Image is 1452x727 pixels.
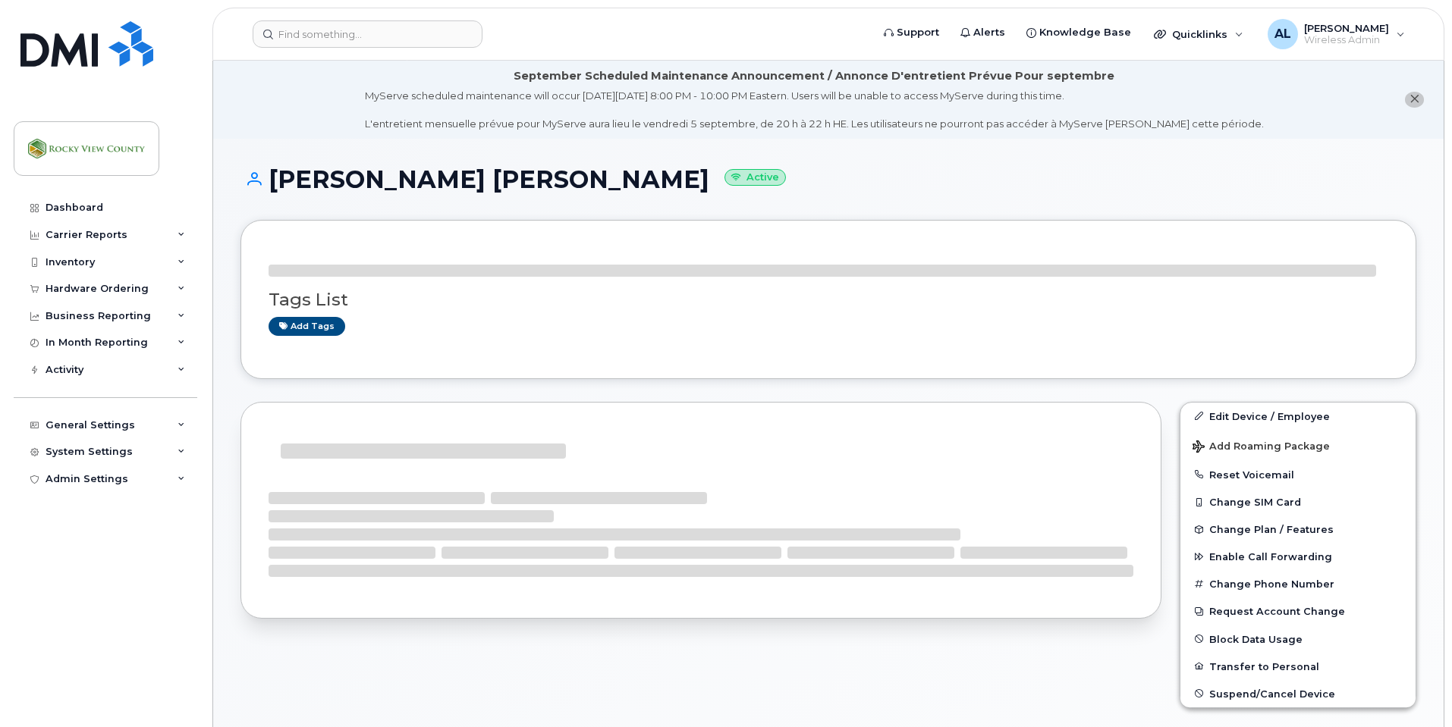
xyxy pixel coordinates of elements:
[1180,625,1416,653] button: Block Data Usage
[724,169,786,186] small: Active
[240,166,1416,193] h1: [PERSON_NAME] [PERSON_NAME]
[1209,688,1335,699] span: Suspend/Cancel Device
[1180,403,1416,430] a: Edit Device / Employee
[1209,551,1332,562] span: Enable Call Forwarding
[269,290,1388,309] h3: Tags List
[269,317,345,336] a: Add tags
[1405,92,1424,108] button: close notification
[1180,680,1416,707] button: Suspend/Cancel Device
[1193,440,1330,455] span: Add Roaming Package
[1180,653,1416,680] button: Transfer to Personal
[1180,430,1416,461] button: Add Roaming Package
[1209,524,1334,535] span: Change Plan / Features
[1180,515,1416,543] button: Change Plan / Features
[365,89,1264,131] div: MyServe scheduled maintenance will occur [DATE][DATE] 8:00 PM - 10:00 PM Eastern. Users will be u...
[514,68,1114,84] div: September Scheduled Maintenance Announcement / Annonce D'entretient Prévue Pour septembre
[1180,570,1416,597] button: Change Phone Number
[1180,461,1416,488] button: Reset Voicemail
[1180,488,1416,515] button: Change SIM Card
[1180,543,1416,570] button: Enable Call Forwarding
[1180,597,1416,625] button: Request Account Change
